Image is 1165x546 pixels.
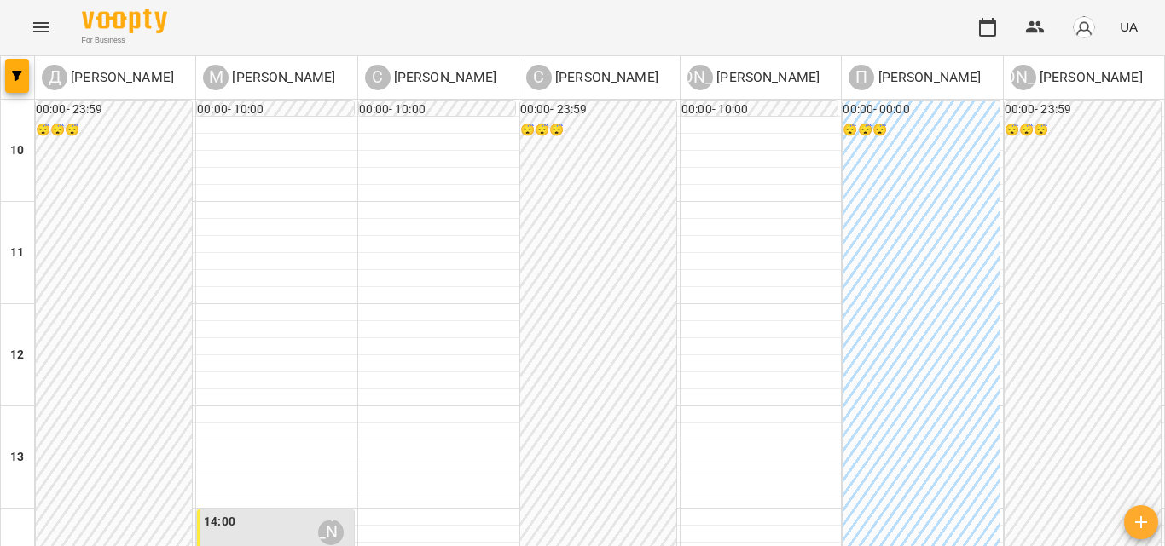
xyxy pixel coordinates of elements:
p: [PERSON_NAME] [874,67,981,88]
div: М [203,65,229,90]
button: UA [1113,11,1145,43]
label: 14:00 [204,513,235,532]
a: П [PERSON_NAME] [849,65,981,90]
h6: 😴😴😴 [36,121,192,140]
button: Створити урок [1124,505,1158,539]
h6: 00:00 - 10:00 [359,101,515,119]
div: [PERSON_NAME] [1011,65,1036,90]
div: Кухар Марія [1011,65,1143,90]
a: Д [PERSON_NAME] [42,65,174,90]
div: С [526,65,552,90]
h6: 11 [10,244,24,262]
button: Menu [20,7,61,48]
h6: 10 [10,141,24,160]
div: Слободян Андрій [526,65,658,90]
h6: 00:00 - 00:00 [843,101,999,119]
h6: 13 [10,448,24,467]
h6: 00:00 - 10:00 [681,101,838,119]
div: С [365,65,391,90]
h6: 12 [10,346,24,365]
p: [PERSON_NAME] [391,67,497,88]
div: [PERSON_NAME] [687,65,713,90]
a: С [PERSON_NAME] [526,65,658,90]
p: [PERSON_NAME] [229,67,335,88]
h6: 00:00 - 23:59 [520,101,676,119]
h6: 00:00 - 23:59 [36,101,192,119]
img: Voopty Logo [82,9,167,33]
p: [PERSON_NAME] [67,67,174,88]
a: [PERSON_NAME] [PERSON_NAME] [1011,65,1143,90]
div: Полтавцева Наталя [849,65,981,90]
p: [PERSON_NAME] [713,67,820,88]
div: Марченкова Анастасія [203,65,335,90]
a: М [PERSON_NAME] [203,65,335,90]
a: С [PERSON_NAME] [365,65,497,90]
div: Д [42,65,67,90]
a: [PERSON_NAME] [PERSON_NAME] [687,65,820,90]
h6: 😴😴😴 [520,121,676,140]
h6: 😴😴😴 [843,121,999,140]
div: Савіцька Зоряна [365,65,497,90]
div: Марченкова Анастасія [318,520,344,545]
img: avatar_s.png [1072,15,1096,39]
span: For Business [82,35,167,46]
h6: 00:00 - 23:59 [1005,101,1161,119]
h6: 00:00 - 10:00 [197,101,353,119]
p: [PERSON_NAME] [552,67,658,88]
p: [PERSON_NAME] [1036,67,1143,88]
div: Антонюк Софія [687,65,820,90]
span: UA [1120,18,1138,36]
div: П [849,65,874,90]
h6: 😴😴😴 [1005,121,1161,140]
